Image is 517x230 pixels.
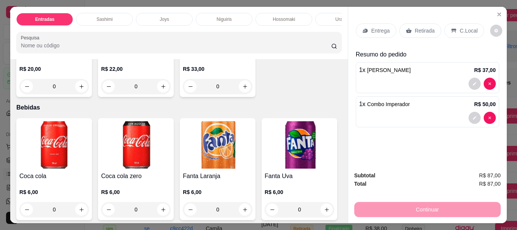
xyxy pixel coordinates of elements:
button: increase-product-quantity [75,80,87,92]
p: Sashimi [97,16,113,22]
img: product-image [19,121,89,169]
span: R$ 87,00 [479,180,501,188]
button: decrease-product-quantity [469,112,481,124]
button: Close [493,8,505,20]
button: decrease-product-quantity [21,203,33,216]
button: increase-product-quantity [157,80,169,92]
button: decrease-product-quantity [490,25,502,37]
button: increase-product-quantity [239,203,251,216]
button: increase-product-quantity [157,203,169,216]
button: increase-product-quantity [75,203,87,216]
button: decrease-product-quantity [103,80,115,92]
button: decrease-product-quantity [469,78,481,90]
p: R$ 22,00 [101,65,171,73]
input: Pesquisa [21,42,331,49]
strong: Subtotal [354,172,375,178]
img: product-image [183,121,252,169]
p: R$ 50,00 [474,100,496,108]
strong: Total [354,181,366,187]
button: decrease-product-quantity [103,203,115,216]
span: Combo Imperador [367,101,410,107]
p: Retirada [415,27,435,34]
p: Niguiris [216,16,232,22]
button: increase-product-quantity [239,80,251,92]
p: R$ 33,00 [183,65,252,73]
p: 1 x [359,66,411,75]
label: Pesquisa [21,34,42,41]
button: decrease-product-quantity [21,80,33,92]
p: Hossomaki [273,16,295,22]
p: R$ 6,00 [19,188,89,196]
p: Entrega [371,27,390,34]
p: R$ 6,00 [183,188,252,196]
span: [PERSON_NAME] [367,67,411,73]
p: Uramaki [335,16,352,22]
button: decrease-product-quantity [266,203,278,216]
button: decrease-product-quantity [184,203,196,216]
span: R$ 87,00 [479,171,501,180]
p: R$ 6,00 [101,188,171,196]
button: increase-product-quantity [321,203,333,216]
h4: Coca cola zero [101,172,171,181]
p: R$ 37,00 [474,66,496,74]
p: Bebidas [16,103,341,112]
p: R$ 6,00 [265,188,334,196]
p: Entradas [35,16,55,22]
button: decrease-product-quantity [184,80,196,92]
h4: Fanta Laranja [183,172,252,181]
p: Resumo do pedido [356,50,499,59]
p: Joys [160,16,169,22]
h4: Fanta Uva [265,172,334,181]
button: decrease-product-quantity [484,78,496,90]
img: product-image [265,121,334,169]
p: 1 x [359,100,410,109]
p: R$ 20,00 [19,65,89,73]
p: C.Local [460,27,478,34]
h4: Coca cola [19,172,89,181]
button: decrease-product-quantity [484,112,496,124]
img: product-image [101,121,171,169]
